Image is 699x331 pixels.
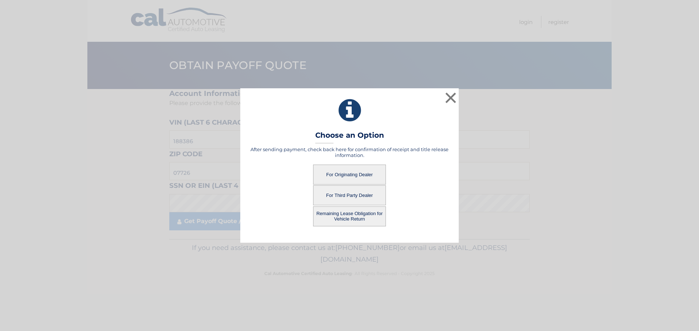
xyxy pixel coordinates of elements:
button: × [443,90,458,105]
button: For Third Party Dealer [313,185,386,205]
h3: Choose an Option [315,131,384,144]
button: For Originating Dealer [313,165,386,185]
button: Remaining Lease Obligation for Vehicle Return [313,206,386,226]
h5: After sending payment, check back here for confirmation of receipt and title release information. [249,146,450,158]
